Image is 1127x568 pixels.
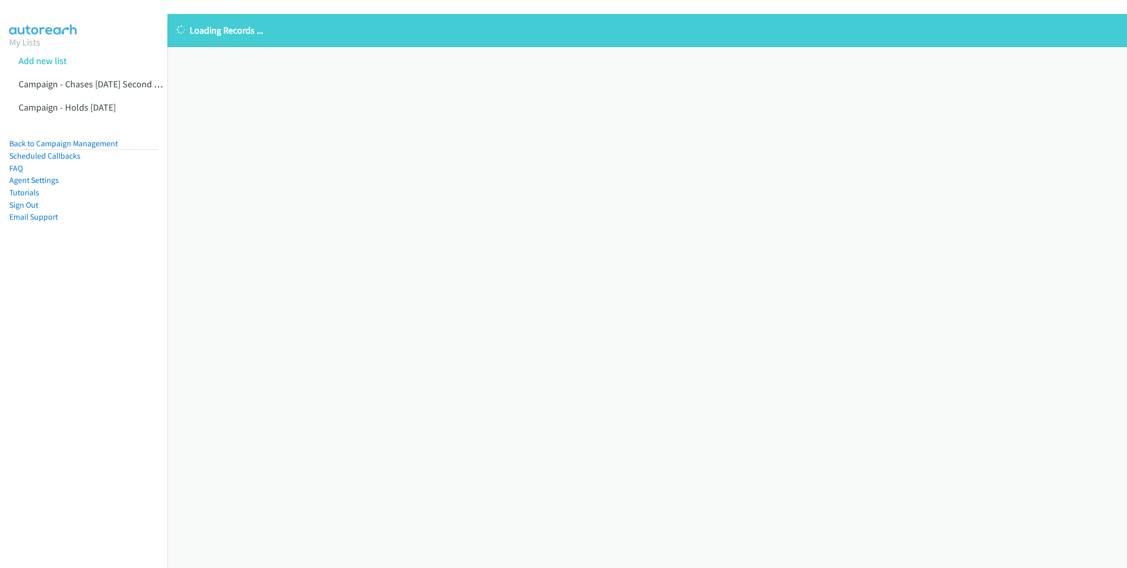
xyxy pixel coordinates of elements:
a: Email Support [9,212,58,222]
a: FAQ [9,163,23,173]
a: Sign Out [9,200,38,210]
a: Agent Settings [9,175,59,185]
a: Back to Campaign Management [9,139,118,148]
a: Campaign - Holds [DATE] [19,101,116,113]
p: Loading Records ... [177,23,1118,37]
a: Campaign - Chases [DATE] Second Attempts [19,78,190,90]
a: Tutorials [9,188,39,197]
a: Add new list [19,55,67,67]
a: My Lists [9,36,40,48]
a: Scheduled Callbacks [9,151,81,161]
